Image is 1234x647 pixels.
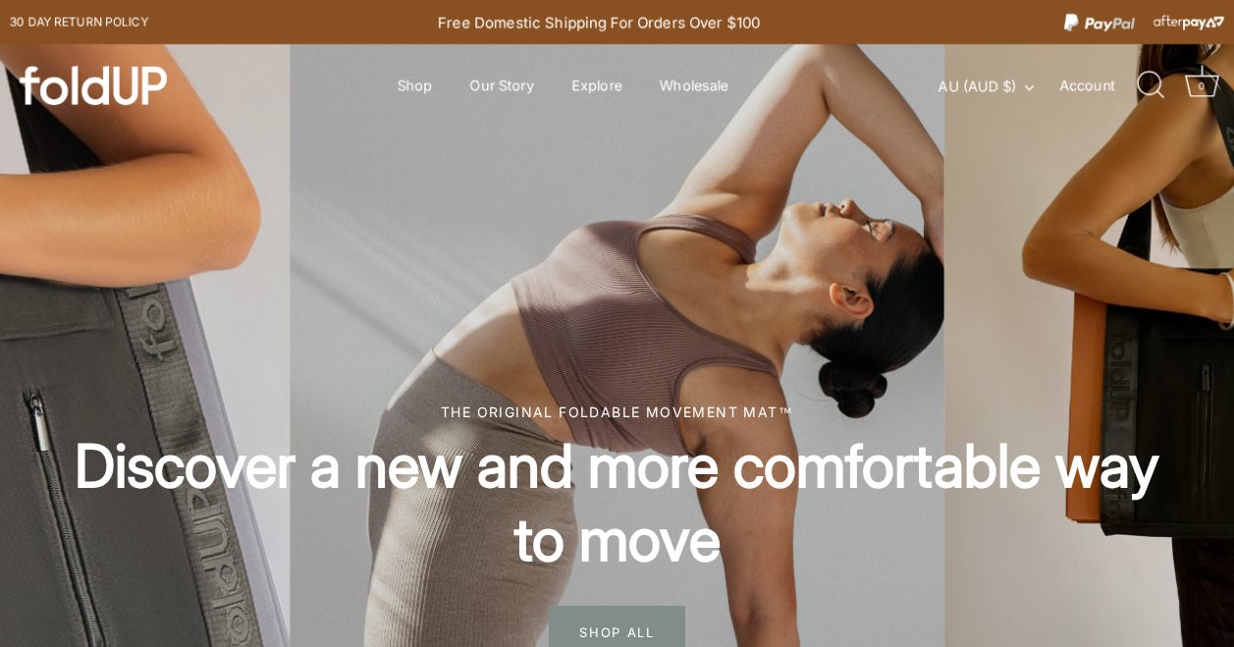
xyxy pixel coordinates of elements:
a: 30 day Return policy [10,11,148,34]
img: foldUP [20,66,167,105]
div: 0 [1192,76,1211,95]
h2: Discover a new and more comfortable way to move [69,429,1165,576]
a: Our Story [453,67,551,104]
div: Primary navigation [349,67,777,104]
a: Shop [380,67,450,104]
a: Cart [1180,64,1223,107]
a: Search [1129,64,1172,107]
a: Explore [555,67,639,104]
a: Wholesale [643,67,746,104]
a: foldUP [20,66,206,105]
button: AU (AUD $) [939,78,1055,95]
div: The original foldable movement mat™ [69,402,1165,422]
a: Account [1059,74,1135,97]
